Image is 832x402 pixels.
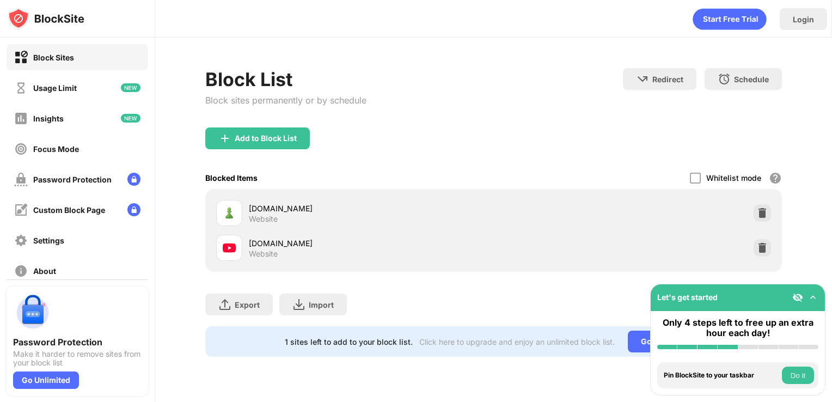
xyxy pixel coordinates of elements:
img: favicons [223,241,236,254]
img: customize-block-page-off.svg [14,203,28,217]
div: Insights [33,114,64,123]
div: Schedule [734,75,769,84]
div: Whitelist mode [706,173,761,182]
div: Go Unlimited [628,331,702,352]
img: logo-blocksite.svg [8,8,84,29]
button: Do it [782,367,814,384]
img: lock-menu.svg [127,203,140,216]
img: favicons [223,206,236,220]
div: Export [235,300,260,309]
img: focus-off.svg [14,142,28,156]
div: About [33,266,56,276]
div: Block Sites [33,53,74,62]
div: Password Protection [13,337,142,348]
img: eye-not-visible.svg [792,292,803,303]
div: [DOMAIN_NAME] [249,203,494,214]
div: Add to Block List [235,134,297,143]
div: Let's get started [657,293,718,302]
div: Pin BlockSite to your taskbar [664,371,779,379]
div: Only 4 steps left to free up an extra hour each day! [657,318,818,338]
div: Password Protection [33,175,112,184]
div: Block List [205,68,366,90]
div: animation [693,8,767,30]
div: Custom Block Page [33,205,105,215]
img: time-usage-off.svg [14,81,28,95]
div: Focus Mode [33,144,79,154]
img: omni-setup-toggle.svg [807,292,818,303]
img: lock-menu.svg [127,173,140,186]
div: Login [793,15,814,24]
div: Go Unlimited [13,371,79,389]
div: Redirect [652,75,683,84]
div: Import [309,300,334,309]
div: Usage Limit [33,83,77,93]
img: new-icon.svg [121,83,140,92]
img: push-password-protection.svg [13,293,52,332]
img: block-on.svg [14,51,28,64]
div: Block sites permanently or by schedule [205,95,366,106]
div: Website [249,249,278,259]
div: 1 sites left to add to your block list. [285,337,413,346]
div: [DOMAIN_NAME] [249,237,494,249]
img: about-off.svg [14,264,28,278]
div: Blocked Items [205,173,258,182]
div: Settings [33,236,64,245]
div: Website [249,214,278,224]
div: Click here to upgrade and enjoy an unlimited block list. [419,337,615,346]
img: new-icon.svg [121,114,140,123]
img: insights-off.svg [14,112,28,125]
img: password-protection-off.svg [14,173,28,186]
img: settings-off.svg [14,234,28,247]
div: Make it harder to remove sites from your block list [13,350,142,367]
